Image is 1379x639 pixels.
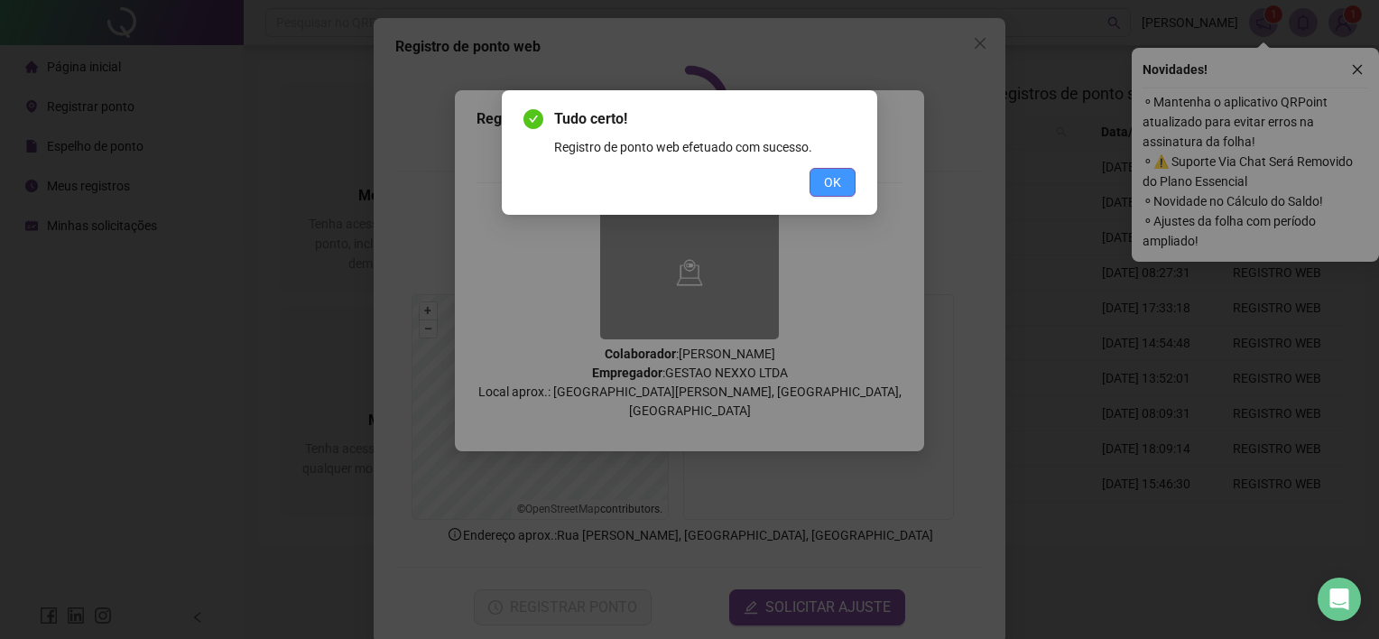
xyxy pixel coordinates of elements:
[824,172,841,192] span: OK
[523,109,543,129] span: check-circle
[1318,578,1361,621] div: Open Intercom Messenger
[554,137,856,157] div: Registro de ponto web efetuado com sucesso.
[554,108,856,130] span: Tudo certo!
[810,168,856,197] button: OK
